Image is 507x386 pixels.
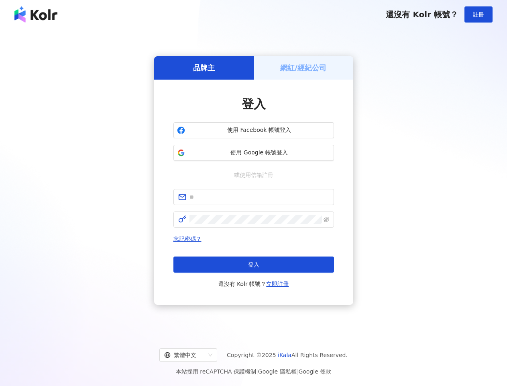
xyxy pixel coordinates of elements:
button: 登入 [173,257,334,273]
button: 使用 Facebook 帳號登入 [173,122,334,138]
span: 登入 [242,97,266,111]
h5: 網紅/經紀公司 [280,63,326,73]
a: Google 條款 [298,368,331,375]
a: Google 隱私權 [258,368,297,375]
span: 註冊 [473,11,484,18]
h5: 品牌主 [193,63,215,73]
img: logo [14,6,57,23]
button: 使用 Google 帳號登入 [173,145,334,161]
a: iKala [278,352,291,358]
span: | [256,368,258,375]
span: 還沒有 Kolr 帳號？ [218,279,289,289]
span: 或使用信箱註冊 [228,170,279,179]
a: 立即註冊 [266,281,289,287]
span: 還沒有 Kolr 帳號？ [386,10,458,19]
a: 忘記密碼？ [173,236,202,242]
div: 繁體中文 [164,349,205,361]
span: Copyright © 2025 All Rights Reserved. [227,350,348,360]
span: 使用 Google 帳號登入 [188,149,330,157]
button: 註冊 [464,6,493,23]
span: 登入 [248,261,259,268]
span: 本站採用 reCAPTCHA 保護機制 [176,367,331,376]
span: | [297,368,299,375]
span: eye-invisible [324,217,329,222]
span: 使用 Facebook 帳號登入 [188,126,330,134]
